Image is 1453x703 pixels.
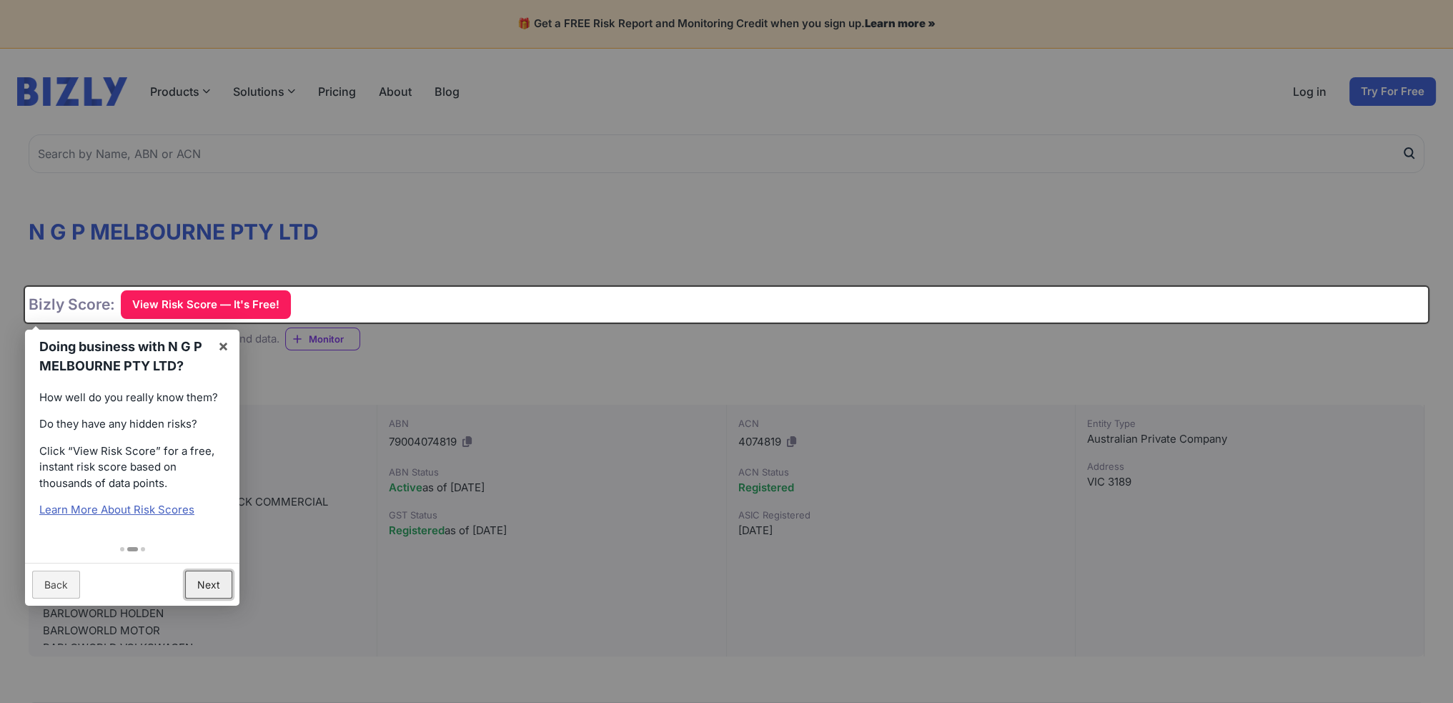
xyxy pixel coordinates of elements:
p: How well do you really know them? [39,390,225,406]
a: × [207,330,239,362]
a: Next [185,571,232,599]
a: Back [32,571,80,599]
p: Click “View Risk Score” for a free, instant risk score based on thousands of data points. [39,443,225,492]
h1: Doing business with N G P MELBOURNE PTY LTD? [39,337,207,375]
p: Do they have any hidden risks? [39,416,225,433]
a: Learn More About Risk Scores [39,503,194,516]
